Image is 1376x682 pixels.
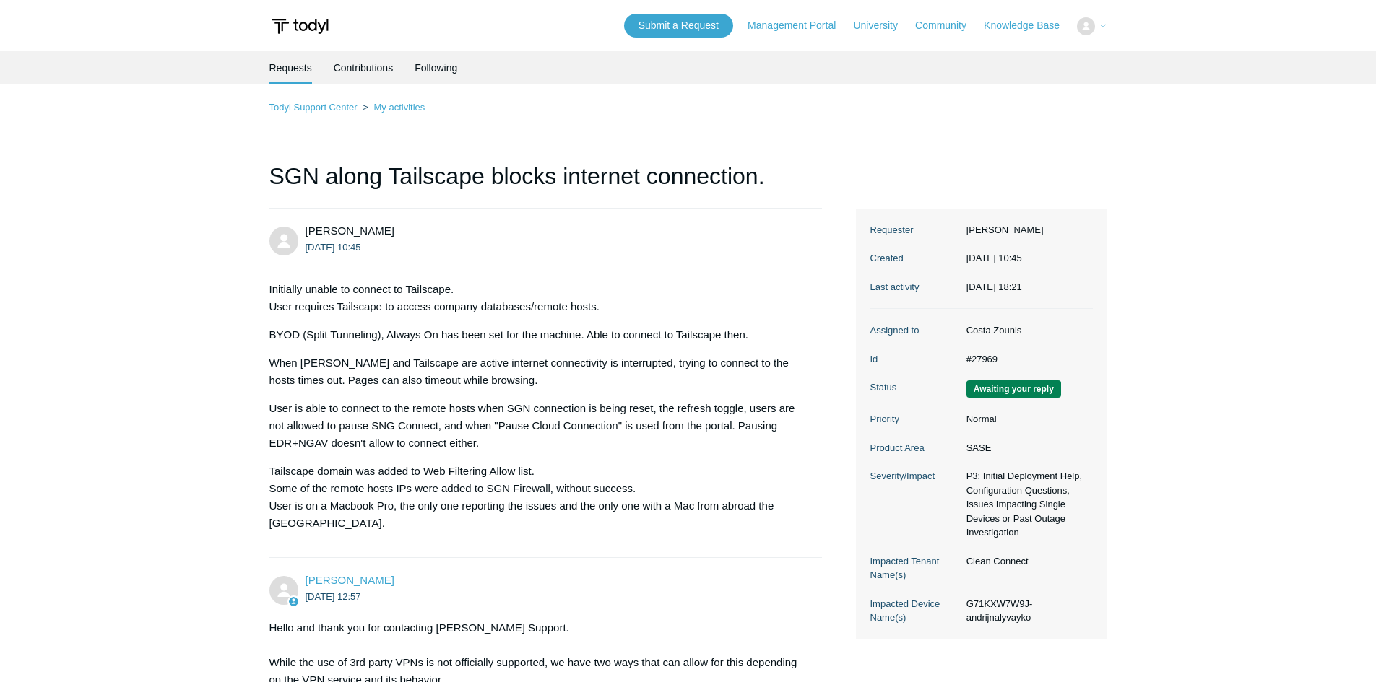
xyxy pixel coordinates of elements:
[748,18,850,33] a: Management Portal
[334,51,394,84] a: Contributions
[959,412,1093,427] dd: Normal
[959,597,1093,625] dd: G71KXW7W9J-andrijnalyvayko
[966,281,1022,292] time: 2025-09-24T18:21:04+00:00
[269,159,823,209] h1: SGN along Tailscape blocks internet connection.
[870,597,959,625] dt: Impacted Device Name(s)
[853,18,912,33] a: University
[306,242,361,253] time: 2025-09-08T10:45:06Z
[870,251,959,266] dt: Created
[959,223,1093,237] dd: [PERSON_NAME]
[306,574,394,586] span: Kris Haire
[870,380,959,395] dt: Status
[870,223,959,237] dt: Requester
[269,102,360,113] li: Todyl Support Center
[870,412,959,427] dt: Priority
[870,441,959,455] dt: Product Area
[870,323,959,338] dt: Assigned to
[269,326,808,344] p: BYOD (Split Tunneling), Always On has been set for the machine. Able to connect to Tailscape then.
[959,441,1093,455] dd: SASE
[306,574,394,586] a: [PERSON_NAME]
[269,354,808,389] p: When [PERSON_NAME] and Tailscape are active internet connectivity is interrupted, trying to conne...
[415,51,457,84] a: Following
[360,102,425,113] li: My activities
[269,13,331,40] img: Todyl Support Center Help Center home page
[269,281,808,315] p: Initially unable to connect to Tailscape. User requires Tailscape to access company databases/rem...
[966,380,1061,398] span: We are waiting for you to respond
[269,463,808,532] p: Tailscape domain was added to Web Filtering Allow list. Some of the remote hosts IPs were added t...
[870,280,959,294] dt: Last activity
[306,224,394,237] span: Daniel Aleman
[269,51,312,84] li: Requests
[870,352,959,367] dt: Id
[915,18,981,33] a: Community
[624,14,733,38] a: Submit a Request
[870,469,959,484] dt: Severity/Impact
[870,554,959,582] dt: Impacted Tenant Name(s)
[306,591,361,602] time: 2025-09-08T12:57:34Z
[959,323,1093,338] dd: Costa Zounis
[373,102,425,113] a: My activities
[966,253,1022,263] time: 2025-09-08T10:45:06+00:00
[959,554,1093,569] dd: Clean Connect
[269,102,358,113] a: Todyl Support Center
[959,352,1093,367] dd: #27969
[959,469,1093,540] dd: P3: Initial Deployment Help, Configuration Questions, Issues Impacting Single Devices or Past Out...
[984,18,1074,33] a: Knowledge Base
[269,400,808,452] p: User is able to connect to the remote hosts when SGN connection is being reset, the refresh toggl...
